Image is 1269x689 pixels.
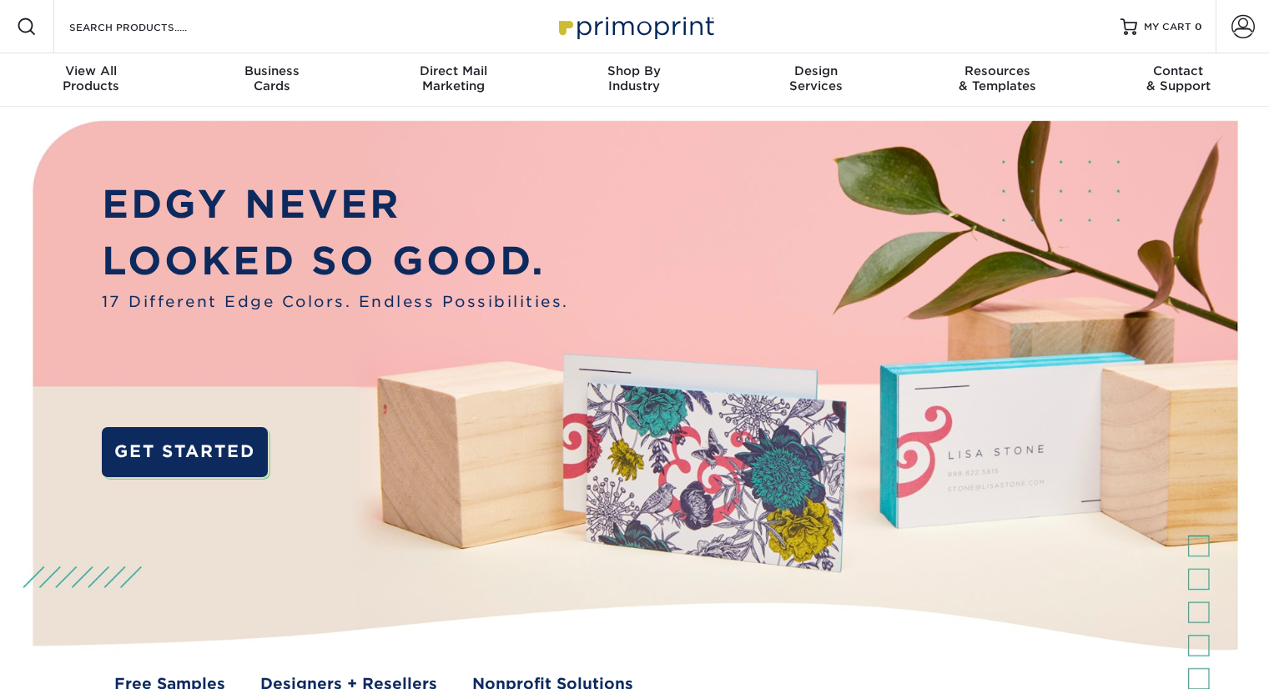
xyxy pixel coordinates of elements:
[906,63,1087,93] div: & Templates
[102,176,569,233] p: EDGY NEVER
[363,63,544,93] div: Marketing
[181,63,362,78] span: Business
[906,53,1087,107] a: Resources& Templates
[363,53,544,107] a: Direct MailMarketing
[1195,21,1202,33] span: 0
[1088,53,1269,107] a: Contact& Support
[181,53,362,107] a: BusinessCards
[544,63,725,78] span: Shop By
[68,17,230,37] input: SEARCH PRODUCTS.....
[725,63,906,93] div: Services
[102,290,569,313] span: 17 Different Edge Colors. Endless Possibilities.
[544,53,725,107] a: Shop ByIndustry
[725,53,906,107] a: DesignServices
[363,63,544,78] span: Direct Mail
[1144,20,1191,34] span: MY CART
[102,427,268,477] a: GET STARTED
[544,63,725,93] div: Industry
[181,63,362,93] div: Cards
[1088,63,1269,78] span: Contact
[1088,63,1269,93] div: & Support
[725,63,906,78] span: Design
[906,63,1087,78] span: Resources
[102,233,569,289] p: LOOKED SO GOOD.
[551,8,718,44] img: Primoprint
